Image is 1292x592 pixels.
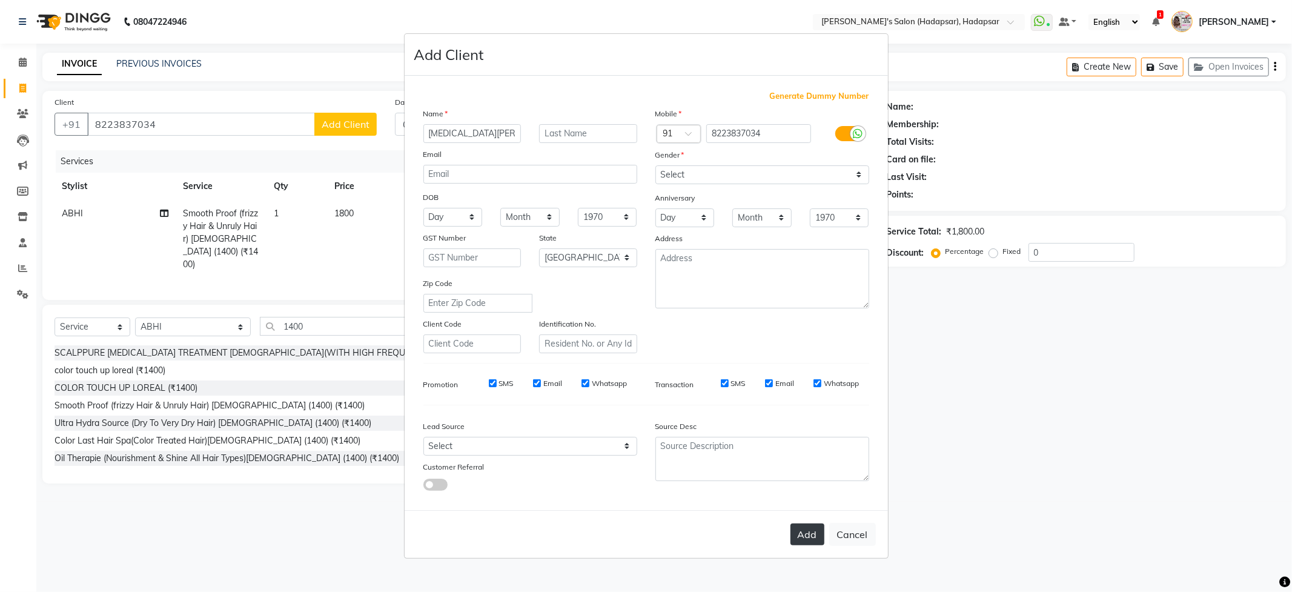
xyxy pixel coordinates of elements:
[655,193,695,204] label: Anniversary
[539,233,557,244] label: State
[543,378,562,389] label: Email
[423,462,485,473] label: Customer Referral
[499,378,514,389] label: SMS
[423,233,466,244] label: GST Number
[423,294,532,313] input: Enter Zip Code
[423,334,522,353] input: Client Code
[655,379,694,390] label: Transaction
[423,421,465,432] label: Lead Source
[423,165,637,184] input: Email
[655,150,684,161] label: Gender
[655,233,683,244] label: Address
[423,379,459,390] label: Promotion
[423,192,439,203] label: DOB
[655,421,697,432] label: Source Desc
[539,319,596,330] label: Identification No.
[423,108,448,119] label: Name
[655,108,682,119] label: Mobile
[706,124,811,143] input: Mobile
[423,278,453,289] label: Zip Code
[775,378,794,389] label: Email
[790,524,824,545] button: Add
[592,378,627,389] label: Whatsapp
[824,378,859,389] label: Whatsapp
[829,523,876,546] button: Cancel
[423,248,522,267] input: GST Number
[539,124,637,143] input: Last Name
[770,90,869,102] span: Generate Dummy Number
[423,319,462,330] label: Client Code
[731,378,746,389] label: SMS
[539,334,637,353] input: Resident No. or Any Id
[414,44,484,65] h4: Add Client
[423,124,522,143] input: First Name
[423,149,442,160] label: Email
